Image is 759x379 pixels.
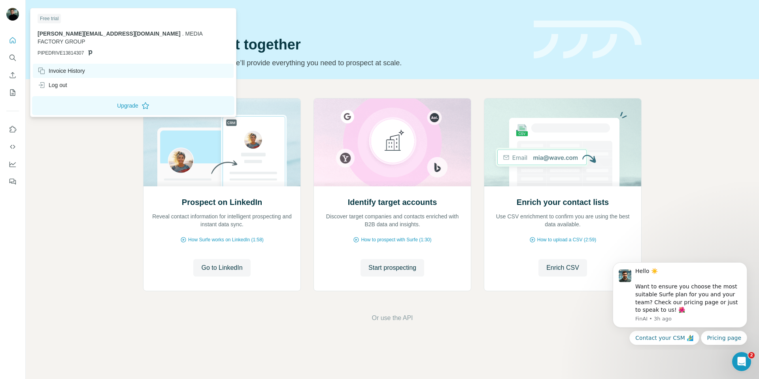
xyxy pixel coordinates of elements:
iframe: Intercom live chat [732,352,751,371]
h2: Prospect on LinkedIn [182,197,262,208]
button: My lists [6,85,19,100]
div: Quick start [143,15,524,23]
button: Search [6,51,19,65]
span: Start prospecting [368,263,416,273]
button: Quick start [6,33,19,47]
button: Dashboard [6,157,19,171]
div: Free trial [38,14,61,23]
img: banner [534,21,642,59]
p: Pick your starting point and we’ll provide everything you need to prospect at scale. [143,57,524,68]
button: Enrich CSV [6,68,19,82]
span: PIPEDRIVE13814307 [38,49,84,57]
span: Enrich CSV [546,263,579,273]
img: Enrich your contact lists [484,99,642,186]
span: Go to LinkedIn [201,263,242,273]
span: How Surfe works on LinkedIn (1:58) [188,236,264,243]
p: Discover target companies and contacts enriched with B2B data and insights. [322,212,463,228]
iframe: Intercom notifications message [601,255,759,350]
button: Go to LinkedIn [193,259,250,277]
span: How to prospect with Surfe (1:30) [361,236,431,243]
button: Feedback [6,174,19,189]
button: Or use the API [372,313,413,323]
div: Log out [38,81,67,89]
button: Upgrade [32,96,234,115]
div: Invoice History [38,67,85,75]
button: Use Surfe on LinkedIn [6,122,19,136]
button: Start prospecting [361,259,424,277]
p: Reveal contact information for intelligent prospecting and instant data sync. [151,212,293,228]
img: Identify target accounts [313,99,471,186]
button: Use Surfe API [6,140,19,154]
h1: Let’s prospect together [143,37,524,53]
span: . [182,30,184,37]
img: Prospect on LinkedIn [143,99,301,186]
span: 2 [748,352,755,358]
span: [PERSON_NAME][EMAIL_ADDRESS][DOMAIN_NAME] [38,30,181,37]
button: Enrich CSV [538,259,587,277]
p: Use CSV enrichment to confirm you are using the best data available. [492,212,633,228]
h2: Identify target accounts [348,197,437,208]
span: How to upload a CSV (2:59) [537,236,596,243]
h2: Enrich your contact lists [517,197,609,208]
img: Avatar [6,8,19,21]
